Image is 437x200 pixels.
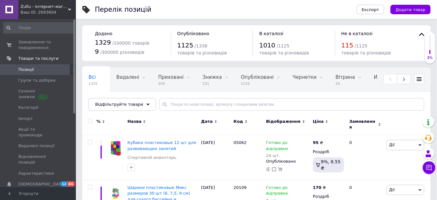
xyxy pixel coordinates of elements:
[313,140,323,146] div: ₴
[18,171,54,176] span: Характеристики
[259,50,309,55] span: товарів та різновидів
[313,140,319,145] b: 95
[203,81,222,86] span: 231
[355,43,367,48] span: / 1125
[396,7,426,12] span: Додати товар
[425,56,435,60] div: 2%
[95,102,143,107] span: Відфільтруйте товари
[108,140,124,157] img: Кубики пластиковые 12 шт для развивающих занятий
[321,159,341,171] span: 9%, 8.55 ₴
[100,50,145,55] span: / 300000 різновидів
[266,159,310,164] div: Опубліковано
[18,154,58,165] span: Відновлення позицій
[335,81,355,86] span: 24
[95,6,151,13] div: Перелік позицій
[177,31,210,36] span: Опубліковано
[158,81,184,86] span: 204
[266,119,301,124] span: Відображення
[18,143,55,149] span: Видалені позиції
[241,81,274,86] span: 1125
[342,31,373,36] span: Не в каталозі
[95,31,112,36] span: Додано
[234,140,247,145] span: 05062
[313,194,344,199] div: Роздріб
[195,43,207,48] span: / 1338
[177,50,227,55] span: товарів та різновидів
[277,43,289,48] span: / 1125
[203,74,222,80] span: Знижка
[21,9,76,15] div: Ваш ID: 2693604
[389,187,395,192] span: Дії
[18,88,58,100] span: Сезонні знижки
[18,56,58,61] span: Товари та послуги
[259,31,284,36] span: В каталозі
[234,185,247,190] span: 20109
[159,98,424,111] input: Пошук по назві позиції, артикулу і пошуковим запитам
[95,48,99,55] span: 9
[18,116,33,122] span: Імпорт
[234,119,243,124] span: Код
[266,185,288,197] span: Готово до відправки
[391,5,431,14] button: Додати товар
[18,67,34,72] span: Позиції
[313,149,344,155] div: Роздріб
[357,5,385,14] button: Експорт
[349,119,377,130] span: Замовлення
[241,74,274,80] span: Опубліковані
[127,155,176,160] a: Спортивній инвентарь
[96,119,101,124] span: %
[158,74,184,80] span: Приховані
[18,127,58,138] span: Акції та промокоди
[127,140,196,151] a: Кубики пластиковые 12 шт для развивающих занятий
[293,74,317,80] span: Чернетки
[313,185,322,190] b: 170
[18,39,58,51] span: Замовлення та повідомлення
[266,153,310,158] div: 24 шт.
[335,74,355,80] span: Вітрина
[313,119,324,124] span: Ціна
[423,161,435,174] button: Чат з покупцем
[259,41,275,49] span: 1010
[177,41,194,49] span: 1125
[266,140,288,153] span: Готово до відправки
[201,119,213,124] span: Дата
[346,135,385,180] div: 0
[89,81,97,86] span: 1329
[89,74,96,80] span: Всі
[116,74,139,80] span: Видалені
[67,181,75,187] span: 66
[389,142,395,147] span: Дії
[342,50,391,55] span: товарів та різновидів
[18,78,56,83] span: Групи та добірки
[18,105,38,110] span: Категорії
[18,181,65,187] span: [DEMOGRAPHIC_DATA]
[60,181,67,187] span: 12
[21,4,68,9] span: Zullu - інтернет-магазин развиваючих іграшок
[342,41,354,49] span: 115
[89,98,135,104] span: Learning Resources
[313,185,326,191] div: ₴
[3,22,75,34] input: Пошук
[200,135,232,180] div: [DATE]
[112,41,149,46] span: / 100000 товарів
[127,119,141,124] span: Назва
[362,7,379,12] span: Експорт
[95,39,111,46] span: 1329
